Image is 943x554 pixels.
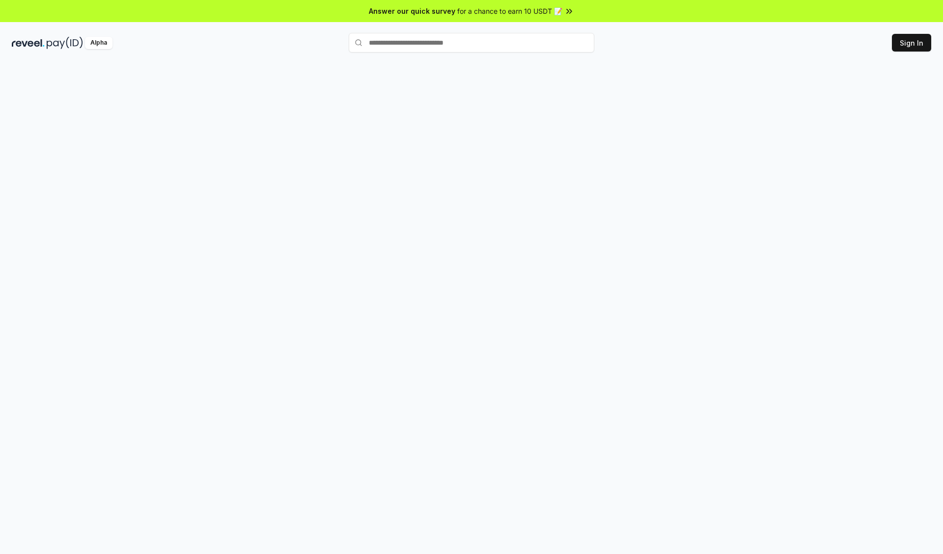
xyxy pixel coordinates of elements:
img: reveel_dark [12,37,45,49]
span: Answer our quick survey [369,6,455,16]
img: pay_id [47,37,83,49]
span: for a chance to earn 10 USDT 📝 [457,6,562,16]
div: Alpha [85,37,112,49]
button: Sign In [892,34,931,52]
